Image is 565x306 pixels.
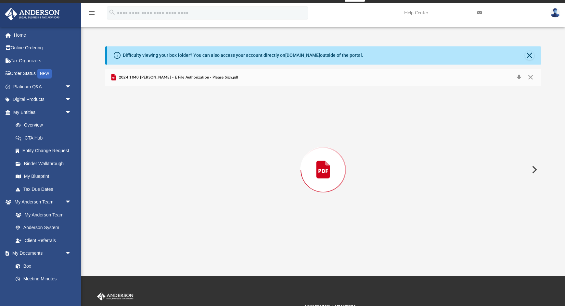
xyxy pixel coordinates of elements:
a: Box [9,260,75,273]
a: Tax Due Dates [9,183,81,196]
a: Meeting Minutes [9,273,78,286]
span: arrow_drop_down [65,106,78,119]
div: Difficulty viewing your box folder? You can also access your account directly on outside of the p... [123,52,363,59]
div: Preview [105,69,541,254]
span: arrow_drop_down [65,93,78,106]
a: menu [88,12,96,17]
span: 2024 1040 [PERSON_NAME] - E File Authorization - Please Sign.pdf [118,75,238,80]
a: Platinum Q&Aarrow_drop_down [5,80,81,93]
span: arrow_drop_down [65,247,78,260]
a: Client Referrals [9,234,78,247]
a: My Blueprint [9,170,78,183]
span: arrow_drop_down [65,80,78,93]
a: Tax Organizers [5,54,81,67]
a: Entity Change Request [9,144,81,157]
div: NEW [37,69,52,79]
a: CTA Hub [9,131,81,144]
i: menu [88,9,96,17]
a: Binder Walkthrough [9,157,81,170]
a: Overview [9,119,81,132]
a: Anderson System [9,221,78,234]
a: My Documentsarrow_drop_down [5,247,78,260]
a: Online Ordering [5,42,81,55]
a: Order StatusNEW [5,67,81,80]
a: Home [5,29,81,42]
img: User Pic [550,8,560,18]
button: Close [525,73,536,82]
img: Anderson Advisors Platinum Portal [3,8,62,20]
i: search [109,9,116,16]
button: Next File [527,161,541,179]
a: Digital Productsarrow_drop_down [5,93,81,106]
a: My Anderson Teamarrow_drop_down [5,196,78,209]
img: Anderson Advisors Platinum Portal [96,292,135,301]
button: Download [513,73,525,82]
button: Close [525,51,534,60]
a: My Entitiesarrow_drop_down [5,106,81,119]
a: My Anderson Team [9,208,75,221]
a: [DOMAIN_NAME] [285,53,320,58]
span: arrow_drop_down [65,196,78,209]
